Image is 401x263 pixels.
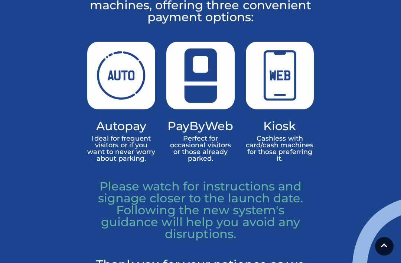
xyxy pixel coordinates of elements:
p: Ideal for frequent visitors or if you want to never worry about parking. [87,135,155,161]
h4: PayByWeb [166,121,234,131]
h4: Kiosk [246,121,314,131]
p: Please watch for instructions and signage closer to the launch date. Following the new system's g... [87,180,314,240]
p: Cashless with card/cash machines for those preferring it. [246,135,314,161]
p: Perfect for occasional visitors or those already parked. [166,135,234,161]
h4: Autopay [87,121,155,131]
